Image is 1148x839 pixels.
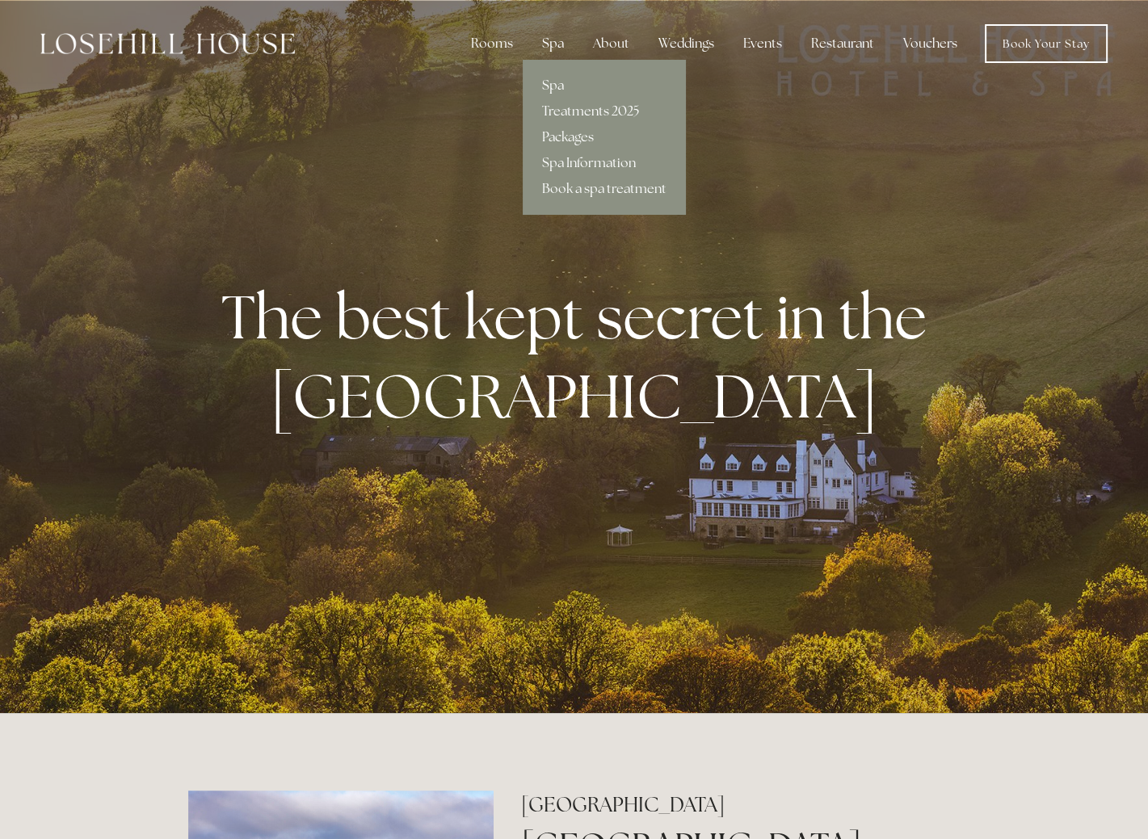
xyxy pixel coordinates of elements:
a: Book a spa treatment [523,176,686,202]
a: Vouchers [890,27,970,60]
a: Book Your Stay [985,24,1108,63]
div: Weddings [645,27,727,60]
a: Packages [523,124,686,150]
strong: The best kept secret in the [GEOGRAPHIC_DATA] [221,277,940,435]
div: Restaurant [798,27,887,60]
a: Treatments 2025 [523,99,686,124]
img: Losehill House [40,33,295,54]
h2: [GEOGRAPHIC_DATA] [521,791,960,819]
a: Spa [523,73,686,99]
div: Events [730,27,795,60]
a: Spa Information [523,150,686,176]
div: About [580,27,642,60]
div: Rooms [458,27,526,60]
div: Spa [529,27,577,60]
